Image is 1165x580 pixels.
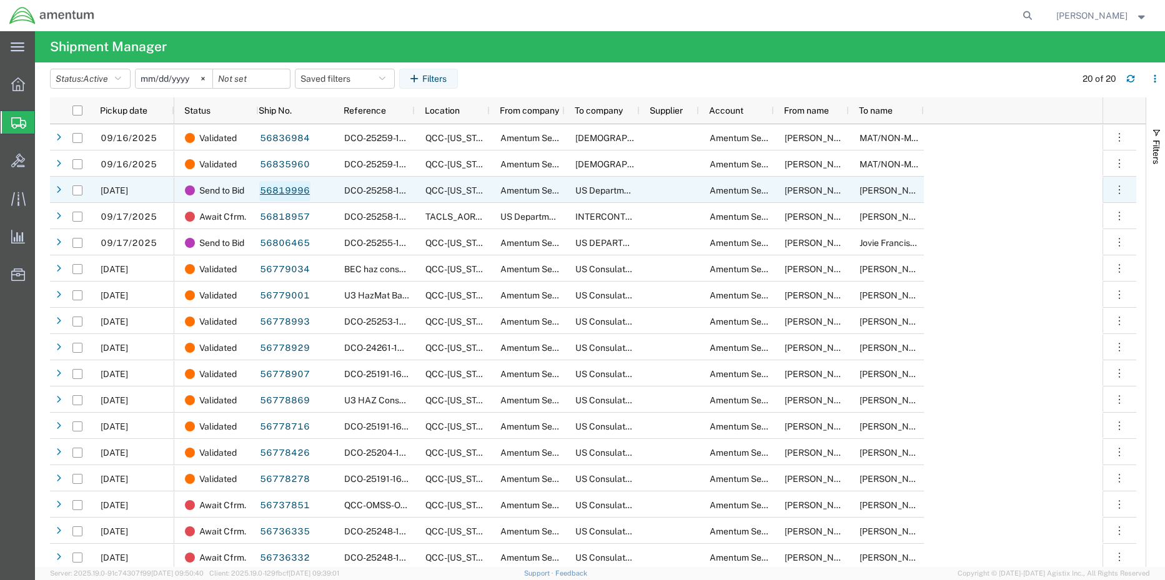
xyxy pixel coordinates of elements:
span: Account [709,106,743,116]
span: QCC-Texas [425,421,495,431]
span: Amentum Services, Inc. [500,395,594,405]
input: Not set [213,69,290,88]
span: Jason Martin [785,159,856,169]
span: HEATH TATE [860,212,931,222]
span: Amentum Services, Inc [710,185,801,195]
span: U3 HazMat Batch - 9/12 [344,290,437,300]
span: Annah Gichimu [860,264,931,274]
span: 09/10/2025 [101,474,128,484]
button: Filters [399,69,458,89]
span: QCC-Texas [425,317,495,327]
span: Annah Gichimu [860,448,931,458]
span: Jason Martin [785,395,856,405]
span: Await Cfrm. [199,204,246,230]
span: David Pico [785,212,856,222]
span: QCC-Texas [425,290,495,300]
span: DCO-25191-165263 [344,474,424,484]
span: US Consulate General [575,317,664,327]
span: Amentum Services, Inc. [500,369,594,379]
span: Jason Martin [785,317,856,327]
span: US Consulate General [575,448,664,458]
span: Jason Martin [785,369,856,379]
span: DCO-25191-165265 [344,421,424,431]
button: Status:Active [50,69,131,89]
span: MAT/NON-MAT Robert Kivlin [860,159,995,169]
span: Validated [199,125,237,151]
span: Annah Gichimu [860,369,931,379]
a: 56778869 [259,391,310,411]
span: Await Cfrm. [199,492,246,518]
span: QCC-Texas [425,264,495,274]
span: Jason Martin [785,421,856,431]
span: TACLS_AOR14-Djibouti. Africa [425,212,670,222]
span: Jovie Francisco [860,238,920,248]
span: 09/10/2025 [101,421,128,431]
span: Status [184,106,211,116]
span: DCO-25248-167840 [344,553,427,563]
a: 56778716 [259,417,310,437]
span: Jason Martin [785,448,856,458]
a: 56778993 [259,312,310,332]
span: US Army [575,159,695,169]
span: Validated [199,282,237,308]
span: Validated [199,335,237,361]
span: 09/10/2025 [101,448,128,458]
span: MAT/NON-MAT Robert Kivlin [860,133,995,143]
span: Amentum Services, Inc [500,500,592,510]
span: US Consulate General [575,526,664,536]
span: QCC-Texas [425,500,495,510]
a: 56736335 [259,522,310,542]
span: US Consulate General [575,264,664,274]
span: Amentum Services, Inc [710,212,801,222]
span: Await Cfrm. [199,518,246,544]
a: Support [524,569,555,577]
a: 56806465 [259,233,310,253]
span: Copyright © [DATE]-[DATE] Agistix Inc., All Rights Reserved [958,568,1150,579]
span: BEC haz console 9/10 [344,264,432,274]
span: QCC-Texas [425,238,495,248]
span: US Consulate General [575,369,664,379]
a: 56778426 [259,443,310,463]
h4: Shipment Manager [50,31,167,62]
span: QCC-Texas [425,448,495,458]
span: Send to Bid [199,230,244,256]
a: 56737851 [259,496,310,516]
img: logo [9,6,95,25]
span: Amentum Services, Inc. [500,238,594,248]
span: DCO-25253-168014 [344,317,425,327]
span: Filters [1151,140,1161,164]
span: US Department of Defense [575,185,684,195]
span: DCO-25259-168247 [344,133,426,143]
span: US Army [575,133,695,143]
a: Feedback [555,569,587,577]
span: 09/16/2025 [101,159,157,169]
button: Saved filters [295,69,395,89]
span: Reference [344,106,386,116]
span: US Department of Defense [500,212,609,222]
div: 20 of 20 [1083,72,1116,86]
span: 09/05/2025 [101,553,128,563]
span: US Consulate General [575,500,664,510]
span: David Pico [860,185,931,195]
span: QCC-Texas [425,369,495,379]
span: 09/05/2025 [101,526,128,536]
span: Validated [199,387,237,413]
span: INTERCONTINENTAL JET SERVICE CORP [575,212,743,222]
span: Jason Martin [785,526,856,536]
span: Amentum Services, Inc. [500,133,594,143]
span: Validated [199,151,237,177]
span: US Consulate General [575,343,664,353]
span: Validated [199,308,237,335]
span: Jason Martin [785,343,856,353]
span: Amentum Services, Inc. [500,448,594,458]
span: QCC-Texas [425,553,495,563]
span: Rebecca Thorstenson [1056,9,1128,22]
span: DCO-25255-168104 [344,238,425,248]
span: 09/09/2025 [101,500,128,510]
span: DCO-25248-167839 [344,526,427,536]
span: US Consulate General [575,553,664,563]
span: QCC-Texas [425,526,495,536]
a: 56818957 [259,207,310,227]
span: Jason Martin [785,500,856,510]
span: Amentum Services, Inc [710,264,801,274]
